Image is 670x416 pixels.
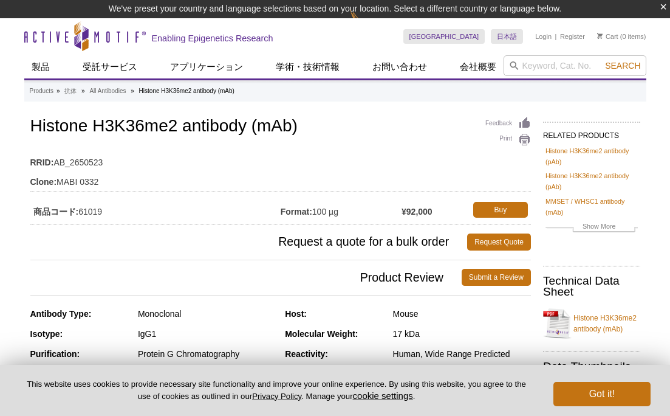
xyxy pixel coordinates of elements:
h2: Technical Data Sheet [543,276,640,297]
a: 会社概要 [453,55,504,78]
button: cookie settings [353,390,413,401]
strong: Clone: [30,176,57,187]
p: This website uses cookies to provide necessary site functionality and improve your online experie... [19,379,533,402]
td: 100 µg [281,199,402,221]
a: Login [535,32,552,41]
h2: Data Thumbnails [543,361,640,372]
a: 日本語 [491,29,523,44]
a: Feedback [485,117,531,130]
strong: Reactivity: [285,349,328,359]
a: All Antibodies [89,86,126,97]
a: Submit a Review [462,269,531,286]
strong: 商品コード: [33,206,79,217]
a: 学術・技術情報 [268,55,347,78]
li: » [56,88,60,94]
strong: RRID: [30,157,54,168]
a: [GEOGRAPHIC_DATA] [403,29,485,44]
a: MMSET / WHSC1 antibody (mAb) [545,196,638,218]
a: Privacy Policy [252,392,301,401]
a: Products [30,86,53,97]
h1: Histone H3K36me2 antibody (mAb) [30,117,531,137]
a: Histone H3K36me2 antibody (pAb) [545,170,638,192]
strong: Antibody Type: [30,309,92,319]
span: Product Review [30,269,462,286]
img: Your Cart [597,33,603,39]
img: Change Here [350,9,382,38]
li: » [81,88,85,94]
a: Show More [545,221,638,235]
a: 抗体 [64,86,77,97]
a: Buy [473,202,528,218]
a: Print [485,133,531,147]
div: Mouse [393,308,531,319]
a: アプリケーション [163,55,250,78]
button: Got it! [553,382,651,406]
div: 17 kDa [393,328,531,339]
li: » [131,88,134,94]
div: Human, Wide Range Predicted [393,348,531,359]
div: Protein G Chromatography [138,348,276,359]
span: Search [605,61,640,71]
strong: ¥92,000 [402,206,432,217]
strong: Molecular Weight: [285,329,358,339]
a: Register [560,32,585,41]
h2: Enabling Epigenetics Research [152,33,273,44]
h2: RELATED PRODUCTS [543,122,640,144]
a: Histone H3K36me2 antibody (pAb) [545,145,638,167]
strong: Format: [281,206,312,217]
a: Request Quote [467,234,531,251]
li: | [555,29,557,44]
a: 製品 [24,55,57,78]
li: Histone H3K36me2 antibody (mAb) [139,88,234,94]
button: Search [601,60,644,71]
span: Request a quote for a bulk order [30,234,468,251]
div: IgG1 [138,328,276,339]
strong: Isotype: [30,329,63,339]
a: 受託サービス [75,55,145,78]
strong: Host: [285,309,307,319]
a: Histone H3K36me2 antibody (mAb) [543,305,640,342]
div: Monoclonal [138,308,276,319]
a: お問い合わせ [365,55,434,78]
td: AB_2650523 [30,150,531,169]
li: (0 items) [597,29,646,44]
input: Keyword, Cat. No. [504,55,646,76]
strong: Purification: [30,349,80,359]
td: MABI 0332 [30,169,531,189]
td: 61019 [30,199,281,221]
a: Cart [597,32,618,41]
